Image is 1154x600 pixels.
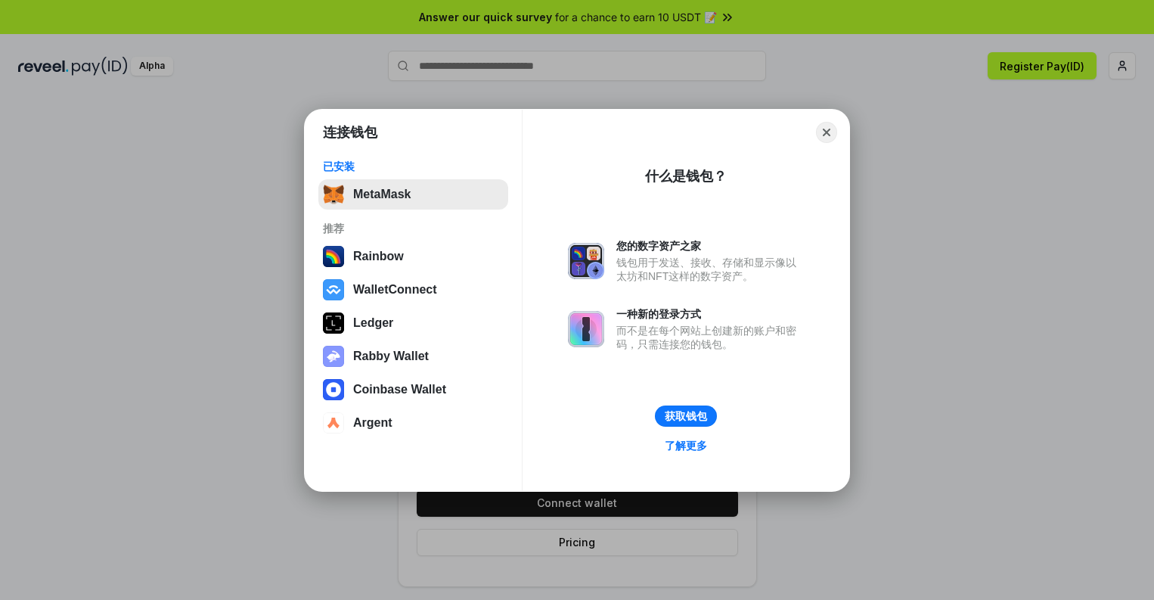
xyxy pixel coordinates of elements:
div: MetaMask [353,188,411,201]
h1: 连接钱包 [323,123,377,141]
div: Argent [353,416,392,430]
img: svg+xml,%3Csvg%20fill%3D%22none%22%20height%3D%2233%22%20viewBox%3D%220%200%2035%2033%22%20width%... [323,184,344,205]
img: svg+xml,%3Csvg%20width%3D%2228%22%20height%3D%2228%22%20viewBox%3D%220%200%2028%2028%22%20fill%3D... [323,412,344,434]
button: Coinbase Wallet [318,375,508,405]
div: 获取钱包 [665,409,707,423]
div: 您的数字资产之家 [616,239,804,253]
div: 什么是钱包？ [645,167,727,185]
img: svg+xml,%3Csvg%20xmlns%3D%22http%3A%2F%2Fwww.w3.org%2F2000%2Fsvg%22%20fill%3D%22none%22%20viewBox... [323,346,344,367]
a: 了解更多 [656,436,716,455]
div: Rainbow [353,250,404,263]
div: WalletConnect [353,283,437,297]
img: svg+xml,%3Csvg%20width%3D%22120%22%20height%3D%22120%22%20viewBox%3D%220%200%20120%20120%22%20fil... [323,246,344,267]
div: Coinbase Wallet [353,383,446,396]
button: Ledger [318,308,508,338]
div: 一种新的登录方式 [616,307,804,321]
div: Ledger [353,316,393,330]
button: Rainbow [318,241,508,272]
div: 推荐 [323,222,504,235]
div: 而不是在每个网站上创建新的账户和密码，只需连接您的钱包。 [616,324,804,351]
img: svg+xml,%3Csvg%20xmlns%3D%22http%3A%2F%2Fwww.w3.org%2F2000%2Fsvg%22%20fill%3D%22none%22%20viewBox... [568,243,604,279]
button: Argent [318,408,508,438]
img: svg+xml,%3Csvg%20xmlns%3D%22http%3A%2F%2Fwww.w3.org%2F2000%2Fsvg%22%20fill%3D%22none%22%20viewBox... [568,311,604,347]
img: svg+xml,%3Csvg%20xmlns%3D%22http%3A%2F%2Fwww.w3.org%2F2000%2Fsvg%22%20width%3D%2228%22%20height%3... [323,312,344,334]
button: 获取钱包 [655,406,717,427]
div: 钱包用于发送、接收、存储和显示像以太坊和NFT这样的数字资产。 [616,256,804,283]
div: Rabby Wallet [353,350,429,363]
button: WalletConnect [318,275,508,305]
button: Rabby Wallet [318,341,508,372]
img: svg+xml,%3Csvg%20width%3D%2228%22%20height%3D%2228%22%20viewBox%3D%220%200%2028%2028%22%20fill%3D... [323,379,344,400]
img: svg+xml,%3Csvg%20width%3D%2228%22%20height%3D%2228%22%20viewBox%3D%220%200%2028%2028%22%20fill%3D... [323,279,344,300]
button: Close [816,122,837,143]
button: MetaMask [318,179,508,210]
div: 已安装 [323,160,504,173]
div: 了解更多 [665,439,707,452]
